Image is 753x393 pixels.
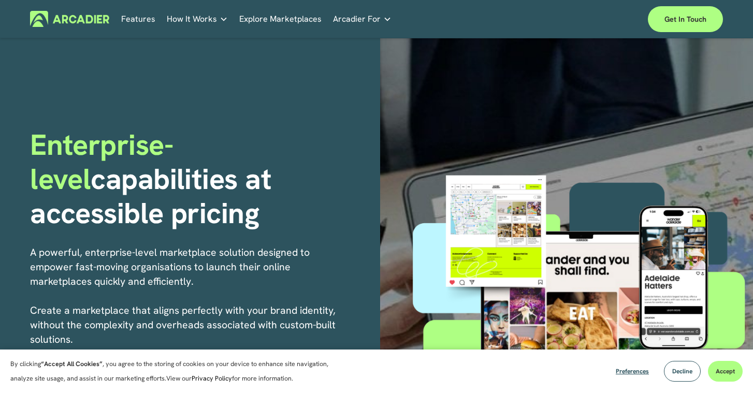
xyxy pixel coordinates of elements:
[30,11,109,27] img: Arcadier
[239,11,322,27] a: Explore Marketplaces
[672,367,692,375] span: Decline
[30,245,344,376] p: A powerful, enterprise-level marketplace solution designed to empower fast-moving organisations t...
[333,11,392,27] a: folder dropdown
[41,359,103,368] strong: “Accept All Cookies”
[30,160,279,232] strong: capabilities at accessible pricing
[716,367,735,375] span: Accept
[167,11,228,27] a: folder dropdown
[121,11,155,27] a: Features
[664,361,701,382] button: Decline
[167,12,217,26] span: How It Works
[333,12,381,26] span: Arcadier For
[616,367,649,375] span: Preferences
[648,6,723,32] a: Get in touch
[10,357,347,386] p: By clicking , you agree to the storing of cookies on your device to enhance site navigation, anal...
[192,374,232,383] a: Privacy Policy
[30,126,173,198] span: Enterprise-level
[608,361,657,382] button: Preferences
[708,361,743,382] button: Accept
